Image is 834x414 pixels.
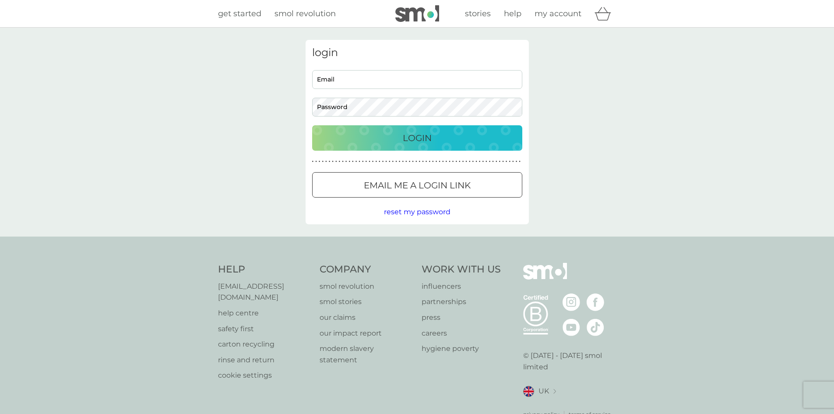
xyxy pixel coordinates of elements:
[502,159,504,164] p: ●
[342,159,344,164] p: ●
[419,159,421,164] p: ●
[359,159,360,164] p: ●
[319,159,320,164] p: ●
[426,159,427,164] p: ●
[395,159,397,164] p: ●
[512,159,514,164] p: ●
[587,318,604,336] img: visit the smol Tiktok page
[320,328,413,339] a: our impact report
[492,159,494,164] p: ●
[395,5,439,22] img: smol
[366,159,367,164] p: ●
[339,159,341,164] p: ●
[465,7,491,20] a: stories
[320,312,413,323] a: our claims
[587,294,604,311] img: visit the smol Facebook page
[422,328,501,339] a: careers
[489,159,491,164] p: ●
[446,159,447,164] p: ●
[422,343,501,354] a: hygiene poverty
[462,159,464,164] p: ●
[320,343,413,365] a: modern slavery statement
[422,296,501,308] a: partnerships
[402,159,404,164] p: ●
[218,9,261,18] span: get started
[329,159,331,164] p: ●
[516,159,517,164] p: ●
[369,159,370,164] p: ●
[384,208,450,216] span: reset my password
[274,7,336,20] a: smol revolution
[523,386,534,397] img: UK flag
[274,9,336,18] span: smol revolution
[352,159,354,164] p: ●
[218,370,311,381] p: cookie settings
[320,263,413,276] h4: Company
[399,159,401,164] p: ●
[415,159,417,164] p: ●
[384,206,450,218] button: reset my password
[218,308,311,319] a: help centre
[218,7,261,20] a: get started
[315,159,317,164] p: ●
[519,159,521,164] p: ●
[509,159,510,164] p: ●
[472,159,474,164] p: ●
[422,263,501,276] h4: Work With Us
[479,159,481,164] p: ●
[218,339,311,350] a: carton recycling
[465,9,491,18] span: stories
[422,159,424,164] p: ●
[325,159,327,164] p: ●
[218,354,311,366] a: rinse and return
[422,312,501,323] p: press
[496,159,497,164] p: ●
[372,159,374,164] p: ●
[439,159,440,164] p: ●
[385,159,387,164] p: ●
[432,159,434,164] p: ●
[405,159,407,164] p: ●
[392,159,394,164] p: ●
[409,159,411,164] p: ●
[452,159,454,164] p: ●
[322,159,324,164] p: ●
[442,159,444,164] p: ●
[429,159,430,164] p: ●
[538,386,549,397] span: UK
[345,159,347,164] p: ●
[335,159,337,164] p: ●
[436,159,437,164] p: ●
[506,159,507,164] p: ●
[355,159,357,164] p: ●
[375,159,377,164] p: ●
[504,7,521,20] a: help
[523,350,616,372] p: © [DATE] - [DATE] smol limited
[422,281,501,292] a: influencers
[553,389,556,394] img: select a new location
[389,159,391,164] p: ●
[312,159,314,164] p: ●
[469,159,471,164] p: ●
[486,159,487,164] p: ●
[535,9,581,18] span: my account
[320,296,413,308] a: smol stories
[218,281,311,303] a: [EMAIL_ADDRESS][DOMAIN_NAME]
[218,323,311,335] a: safety first
[563,318,580,336] img: visit the smol Youtube page
[455,159,457,164] p: ●
[312,46,522,59] h3: login
[504,9,521,18] span: help
[312,172,522,198] button: Email me a login link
